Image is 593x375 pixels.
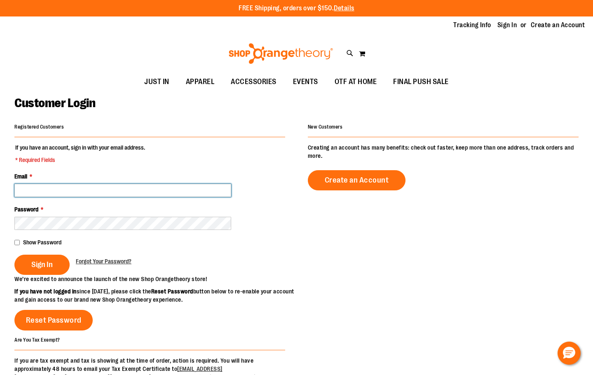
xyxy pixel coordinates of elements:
a: APPAREL [178,73,223,91]
p: since [DATE], please click the button below to re-enable your account and gain access to our bran... [14,287,297,304]
span: Show Password [23,239,61,246]
span: Forgot Your Password? [76,258,131,265]
a: Details [334,5,354,12]
span: Sign In [31,260,53,269]
span: Email [14,173,27,180]
a: OTF AT HOME [326,73,385,91]
span: FINAL PUSH SALE [393,73,449,91]
span: JUST IN [144,73,169,91]
strong: Registered Customers [14,124,64,130]
span: Customer Login [14,96,95,110]
a: JUST IN [136,73,178,91]
a: Forgot Your Password? [76,257,131,265]
strong: Are You Tax Exempt? [14,337,60,342]
legend: If you have an account, sign in with your email address. [14,143,146,164]
img: Shop Orangetheory [227,43,334,64]
a: FINAL PUSH SALE [385,73,457,91]
span: Password [14,206,38,213]
strong: New Customers [308,124,343,130]
a: EVENTS [285,73,326,91]
span: Reset Password [26,316,82,325]
span: APPAREL [186,73,215,91]
span: Create an Account [325,176,389,185]
p: Creating an account has many benefits: check out faster, keep more than one address, track orders... [308,143,579,160]
span: * Required Fields [15,156,145,164]
strong: If you have not logged in [14,288,77,295]
a: Sign In [497,21,517,30]
a: Tracking Info [453,21,491,30]
span: EVENTS [293,73,318,91]
button: Sign In [14,255,70,275]
span: ACCESSORIES [231,73,277,91]
p: FREE Shipping, orders over $150. [239,4,354,13]
p: We’re excited to announce the launch of the new Shop Orangetheory store! [14,275,297,283]
strong: Reset Password [151,288,193,295]
span: OTF AT HOME [335,73,377,91]
a: Reset Password [14,310,93,330]
a: Create an Account [531,21,585,30]
a: Create an Account [308,170,406,190]
a: ACCESSORIES [223,73,285,91]
button: Hello, have a question? Let’s chat. [558,342,581,365]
